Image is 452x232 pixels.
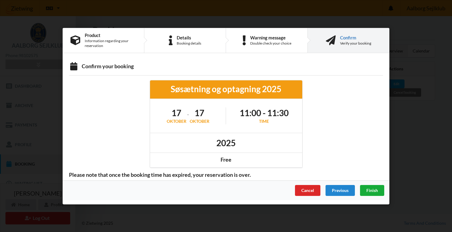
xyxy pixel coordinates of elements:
[187,112,189,117] span: -
[167,107,186,118] h1: 17
[167,118,186,124] div: oktober
[190,118,209,124] div: oktober
[250,35,291,40] div: Warning message
[85,32,136,37] div: Product
[340,35,371,40] div: Confirm
[190,107,209,118] h1: 17
[154,83,298,94] div: Søsætning og optagning 2025
[366,187,378,193] span: Finish
[240,107,289,118] h1: 11:00 - 11:30
[340,41,371,45] div: Verify your booking
[250,41,291,45] div: Double check your choice
[69,63,383,71] div: Confirm your booking
[177,41,201,45] div: Booking details
[154,156,298,163] div: Free
[240,118,289,124] div: Time
[177,35,201,40] div: Details
[216,137,236,148] h1: 2025
[65,171,255,178] span: Please note that once the booking time has expired, your reservation is over.
[85,38,136,48] div: Information regarding your reservation
[295,185,320,196] div: Cancel
[326,185,355,196] div: Previous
